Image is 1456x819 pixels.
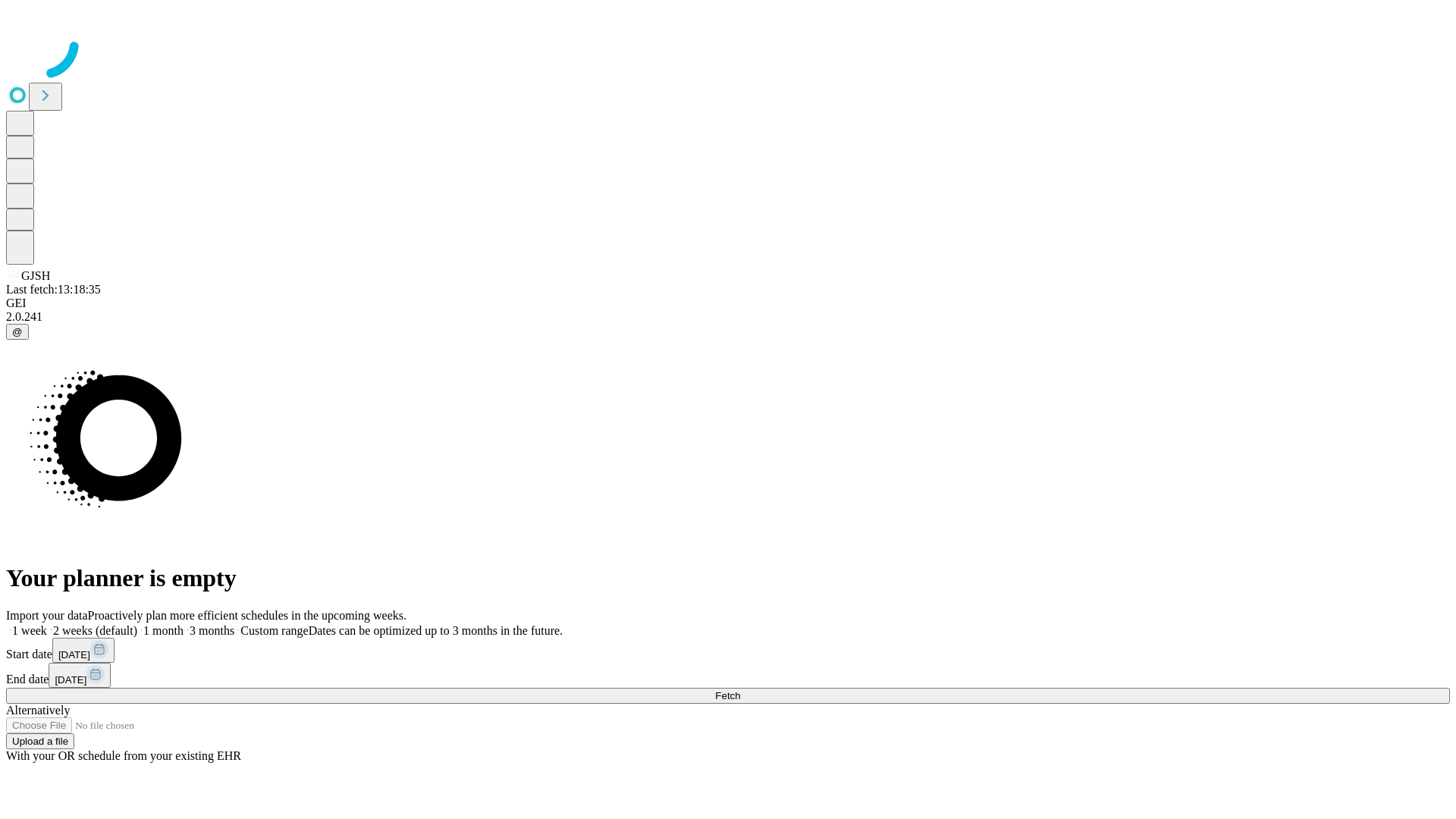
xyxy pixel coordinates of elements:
[6,749,241,762] span: With your OR schedule from your existing EHR
[88,609,406,622] span: Proactively plan more efficient schedules in the upcoming weeks.
[6,733,74,749] button: Upload a file
[58,649,90,661] span: [DATE]
[53,624,137,637] span: 2 weeks (default)
[21,269,50,282] span: GJSH
[309,624,563,637] span: Dates can be optimized up to 3 months in the future.
[55,674,86,686] span: [DATE]
[143,624,184,637] span: 1 month
[715,690,740,701] span: Fetch
[52,638,115,663] button: [DATE]
[6,297,1450,310] div: GEI
[49,663,111,688] button: [DATE]
[6,663,1450,688] div: End date
[6,564,1450,592] h1: Your planner is empty
[12,624,47,637] span: 1 week
[6,324,29,340] button: @
[6,704,70,717] span: Alternatively
[240,624,308,637] span: Custom range
[6,283,101,296] span: Last fetch: 13:18:35
[6,609,88,622] span: Import your data
[6,688,1450,704] button: Fetch
[12,326,23,337] span: @
[6,638,1450,663] div: Start date
[6,310,1450,324] div: 2.0.241
[190,624,234,637] span: 3 months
